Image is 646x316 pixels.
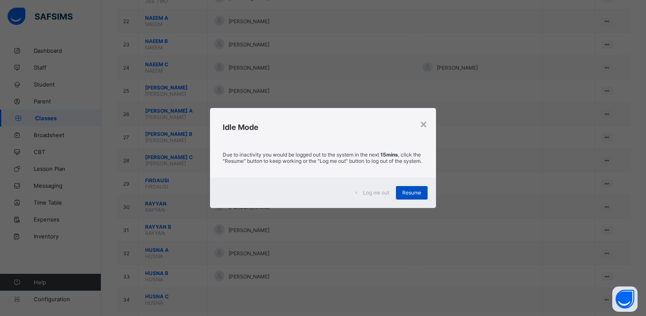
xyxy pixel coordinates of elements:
span: Log me out [363,189,389,196]
strong: 15mins [380,151,398,158]
button: Open asap [612,286,638,312]
div: × [420,116,428,131]
span: Resume [402,189,421,196]
h2: Idle Mode [223,123,423,132]
p: Due to inactivity you would be logged out to the system in the next , click the "Resume" button t... [223,151,423,164]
